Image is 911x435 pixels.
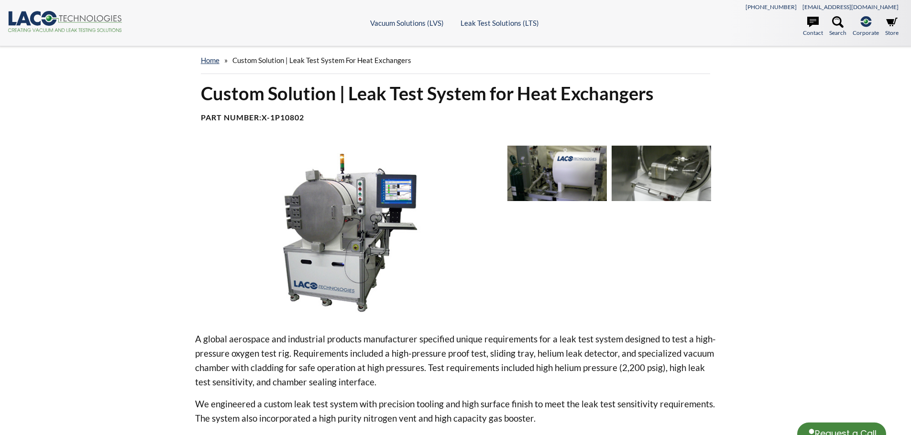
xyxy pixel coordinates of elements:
[201,113,711,123] h4: Part Number:
[370,19,444,27] a: Vacuum Solutions (LVS)
[195,397,716,425] p: We engineered a custom leak test system with precision tooling and high surface finish to meet th...
[232,56,411,64] span: Custom Solution | Leak Test System for Heat Exchangers
[507,146,607,201] img: Closep-up of cart leak test system for heat exchangers with high purity nitrogen vent and high ca...
[201,56,220,64] a: home
[262,113,304,122] b: X-1P10802
[201,82,711,105] h1: Custom Solution | Leak Test System for Heat Exchangers
[802,3,899,11] a: [EMAIL_ADDRESS][DOMAIN_NAME]
[612,146,711,201] img: Open door view of leak test vacuum chamber with internal stainless steel slide-out shelf and test...
[829,16,846,37] a: Search
[885,16,899,37] a: Store
[746,3,797,11] a: [PHONE_NUMBER]
[853,28,879,37] span: Corporate
[201,47,711,74] div: »
[195,146,500,317] img: Cart-mounted leak test system with large cladded cylindrical vacuum chamber and pneumatic operate...
[461,19,539,27] a: Leak Test Solutions (LTS)
[803,16,823,37] a: Contact
[195,332,716,389] p: A global aerospace and industrial products manufacturer specified unique requirements for a leak ...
